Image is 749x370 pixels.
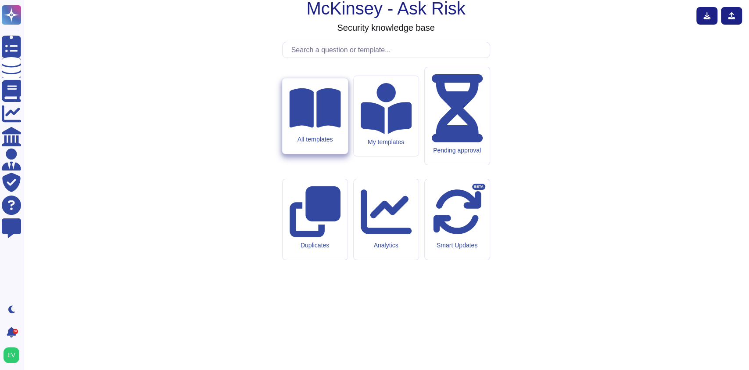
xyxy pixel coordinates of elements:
div: Pending approval [432,147,483,154]
div: Duplicates [290,242,340,249]
input: Search a question or template... [287,42,490,58]
div: Analytics [361,242,412,249]
div: BETA [472,184,485,190]
div: 9+ [13,329,18,334]
h3: Security knowledge base [337,22,434,33]
div: All templates [289,136,340,143]
div: Smart Updates [432,242,483,249]
img: user [4,347,19,363]
button: user [2,345,25,365]
div: My templates [361,138,412,146]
